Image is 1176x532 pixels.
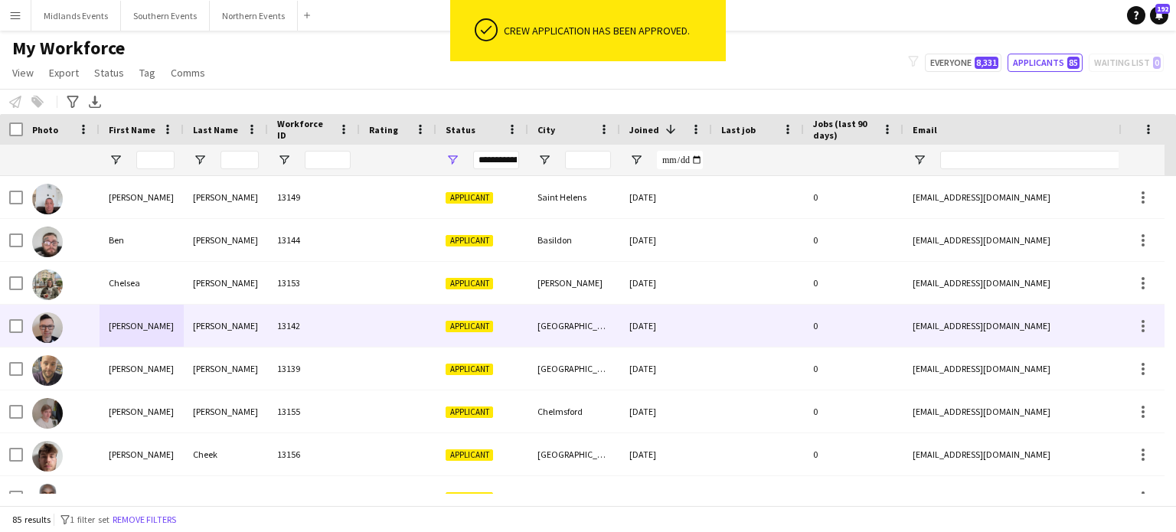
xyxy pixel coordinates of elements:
div: Saint Helens [528,176,620,218]
input: First Name Filter Input [136,151,175,169]
div: 0 [804,262,903,304]
div: [DATE] [620,176,712,218]
div: [GEOGRAPHIC_DATA] [528,476,620,518]
div: [DATE] [620,348,712,390]
span: Email [913,124,937,135]
span: First Name [109,124,155,135]
div: 0 [804,390,903,432]
div: [GEOGRAPHIC_DATA] [528,305,620,347]
img: Chelsea Wright [32,269,63,300]
div: 13144 [268,219,360,261]
span: Status [446,124,475,135]
div: [GEOGRAPHIC_DATA] [528,348,620,390]
div: [PERSON_NAME] [184,262,268,304]
input: Workforce ID Filter Input [305,151,351,169]
button: Southern Events [121,1,210,31]
a: Status [88,63,130,83]
img: James Lawler [32,355,63,386]
div: Crew application has been approved. [504,24,720,38]
span: Applicant [446,449,493,461]
img: Mackenzie Rankin [32,398,63,429]
div: 0 [804,176,903,218]
div: 0 [804,476,903,518]
button: Open Filter Menu [629,153,643,167]
span: View [12,66,34,80]
app-action-btn: Advanced filters [64,93,82,111]
a: View [6,63,40,83]
div: [PERSON_NAME] [184,219,268,261]
span: Applicant [446,192,493,204]
div: [PERSON_NAME] [184,476,268,518]
div: [DATE] [620,219,712,261]
div: [PERSON_NAME] [528,262,620,304]
div: [PERSON_NAME] [184,305,268,347]
div: 0 [804,305,903,347]
span: My Workforce [12,37,125,60]
div: [PERSON_NAME] [100,476,184,518]
div: [PERSON_NAME] [184,390,268,432]
button: Open Filter Menu [537,153,551,167]
span: Export [49,66,79,80]
button: Northern Events [210,1,298,31]
div: [PERSON_NAME] [100,305,184,347]
button: Open Filter Menu [446,153,459,167]
div: 13153 [268,262,360,304]
div: [PERSON_NAME] [100,390,184,432]
div: 13139 [268,348,360,390]
span: Tag [139,66,155,80]
div: [DATE] [620,433,712,475]
div: [GEOGRAPHIC_DATA] [528,433,620,475]
span: Comms [171,66,205,80]
div: 13142 [268,305,360,347]
span: 8,331 [975,57,998,69]
span: 192 [1155,4,1170,14]
span: Applicant [446,321,493,332]
input: Joined Filter Input [657,151,703,169]
input: City Filter Input [565,151,611,169]
button: Everyone8,331 [925,54,1001,72]
a: Comms [165,63,211,83]
div: [PERSON_NAME] [184,348,268,390]
span: Last Name [193,124,238,135]
span: Workforce ID [277,118,332,141]
app-action-btn: Export XLSX [86,93,104,111]
div: 13156 [268,433,360,475]
div: 13155 [268,390,360,432]
img: Christopher Mclelland [32,312,63,343]
div: Cheek [184,433,268,475]
span: Status [94,66,124,80]
a: 192 [1150,6,1168,24]
span: Last job [721,124,756,135]
span: Photo [32,124,58,135]
img: Anthony Teeling [32,184,63,214]
div: 0 [804,219,903,261]
span: Applicant [446,492,493,504]
span: Applicant [446,406,493,418]
div: 0 [804,348,903,390]
div: Basildon [528,219,620,261]
span: Jobs (last 90 days) [813,118,876,141]
span: Joined [629,124,659,135]
div: [DATE] [620,305,712,347]
img: Patrick Cheek [32,441,63,472]
span: City [537,124,555,135]
div: [PERSON_NAME] [100,348,184,390]
button: Remove filters [109,511,179,528]
button: Midlands Events [31,1,121,31]
button: Open Filter Menu [913,153,926,167]
button: Applicants85 [1008,54,1083,72]
div: Chelmsford [528,390,620,432]
div: 13149 [268,176,360,218]
button: Open Filter Menu [193,153,207,167]
img: Ben Lott [32,227,63,257]
button: Open Filter Menu [277,153,291,167]
div: [DATE] [620,476,712,518]
span: Applicant [446,278,493,289]
div: 0 [804,433,903,475]
img: Richard Sam-Asante [32,484,63,514]
input: Last Name Filter Input [220,151,259,169]
span: Applicant [446,364,493,375]
button: Open Filter Menu [109,153,122,167]
div: [DATE] [620,262,712,304]
span: Rating [369,124,398,135]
